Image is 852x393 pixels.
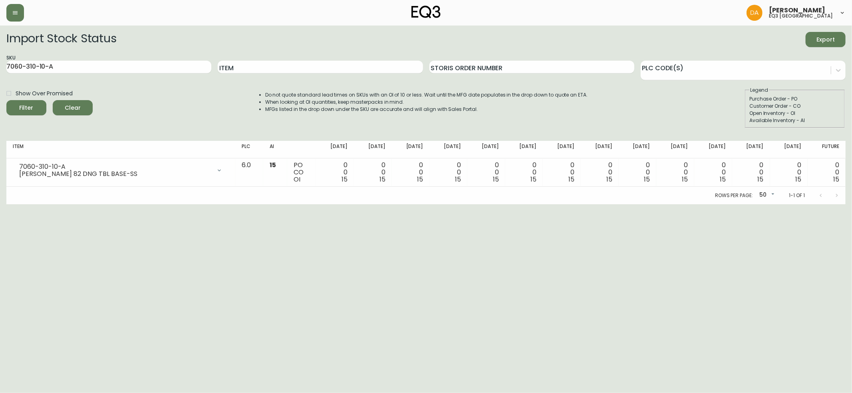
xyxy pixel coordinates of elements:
span: 15 [644,175,650,184]
div: Purchase Order - PO [749,95,840,103]
span: Show Over Promised [16,89,73,98]
button: Export [806,32,846,47]
h2: Import Stock Status [6,32,116,47]
span: 15 [270,160,276,170]
th: [DATE] [694,141,732,158]
img: dd1a7e8db21a0ac8adbf82b84ca05374 [747,5,763,21]
span: 15 [833,175,839,184]
span: 15 [531,175,537,184]
th: [DATE] [656,141,694,158]
th: Future [808,141,846,158]
th: [DATE] [429,141,467,158]
img: logo [411,6,441,18]
div: [PERSON_NAME] 82 DNG TBL BASE-SS [19,170,211,178]
div: 50 [756,189,776,202]
span: 15 [455,175,461,184]
span: 15 [720,175,726,184]
div: PO CO [294,162,310,183]
span: 15 [568,175,574,184]
div: 7060-310-10-A [19,163,211,170]
div: 0 0 [512,162,537,183]
div: 0 0 [474,162,499,183]
span: Export [812,35,839,45]
div: 0 0 [663,162,688,183]
div: 0 0 [398,162,423,183]
div: 0 0 [436,162,461,183]
p: Rows per page: [715,192,753,199]
div: 0 0 [701,162,726,183]
div: Customer Order - CO [749,103,840,110]
li: MFGs listed in the drop down under the SKU are accurate and will align with Sales Portal. [265,106,588,113]
th: [DATE] [316,141,354,158]
button: Clear [53,100,93,115]
div: 0 0 [549,162,574,183]
span: 15 [758,175,764,184]
div: Open Inventory - OI [749,110,840,117]
div: 0 0 [777,162,802,183]
th: [DATE] [392,141,430,158]
span: [PERSON_NAME] [769,7,825,14]
button: Filter [6,100,46,115]
span: 15 [342,175,348,184]
span: 15 [606,175,612,184]
th: [DATE] [467,141,505,158]
div: 0 0 [625,162,650,183]
th: [DATE] [505,141,543,158]
div: Available Inventory - AI [749,117,840,124]
th: [DATE] [732,141,770,158]
div: 0 0 [739,162,764,183]
th: [DATE] [543,141,581,158]
div: 0 0 [814,162,839,183]
th: Item [6,141,235,158]
h5: eq3 [GEOGRAPHIC_DATA] [769,14,833,18]
span: 15 [379,175,385,184]
legend: Legend [749,87,769,94]
th: [DATE] [581,141,619,158]
li: Do not quote standard lead times on SKUs with an OI of 10 or less. Wait until the MFG date popula... [265,91,588,99]
span: 15 [417,175,423,184]
span: OI [294,175,300,184]
th: PLC [235,141,263,158]
div: 0 0 [322,162,348,183]
th: [DATE] [770,141,808,158]
p: 1-1 of 1 [789,192,805,199]
th: [DATE] [354,141,392,158]
span: Clear [59,103,86,113]
span: 15 [795,175,801,184]
div: 7060-310-10-A[PERSON_NAME] 82 DNG TBL BASE-SS [13,162,229,179]
th: AI [263,141,288,158]
div: 0 0 [360,162,385,183]
span: 15 [493,175,499,184]
li: When looking at OI quantities, keep masterpacks in mind. [265,99,588,106]
span: 15 [682,175,688,184]
div: 0 0 [587,162,612,183]
div: Filter [20,103,34,113]
th: [DATE] [619,141,657,158]
td: 6.0 [235,158,263,187]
